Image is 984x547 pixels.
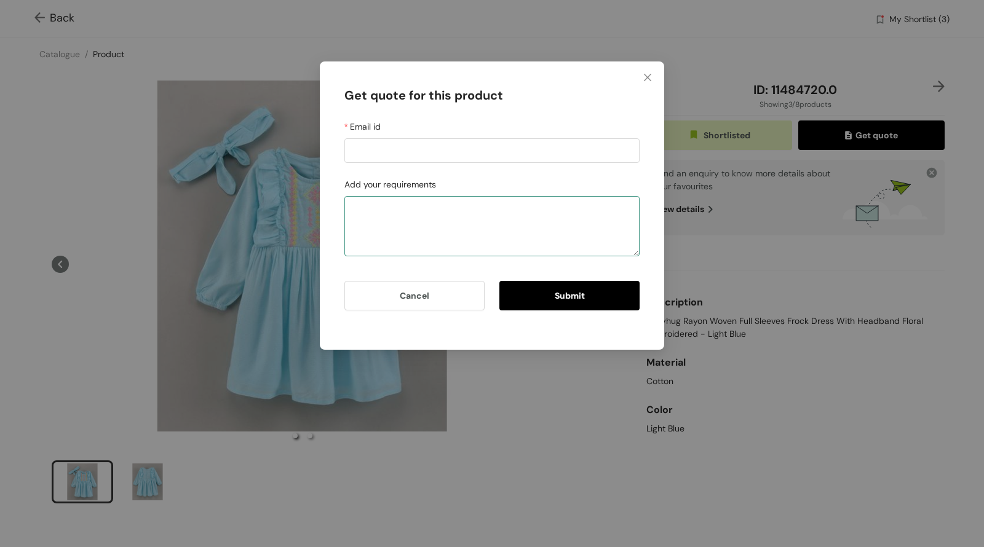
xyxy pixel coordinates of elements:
[499,281,640,310] button: Submit
[400,289,429,302] span: Cancel
[344,86,640,120] div: Get quote for this product
[344,196,640,256] textarea: Add your requirements
[643,73,653,82] span: close
[344,120,381,133] label: Email id
[344,281,485,310] button: Cancel
[555,289,585,302] span: Submit
[631,61,664,95] button: Close
[344,178,436,191] label: Add your requirements
[344,138,640,163] input: Email id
